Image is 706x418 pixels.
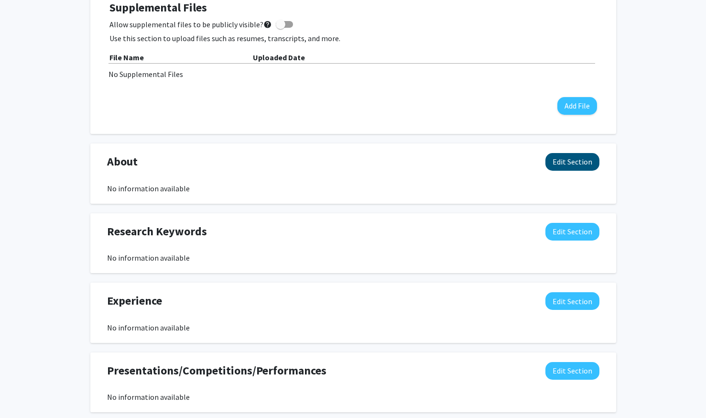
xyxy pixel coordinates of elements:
[107,252,599,264] div: No information available
[107,391,599,403] div: No information available
[545,153,599,171] button: Edit About
[107,362,326,379] span: Presentations/Competitions/Performances
[107,292,162,309] span: Experience
[557,97,597,115] button: Add File
[545,292,599,310] button: Edit Experience
[545,362,599,380] button: Edit Presentations/Competitions/Performances
[107,322,599,333] div: No information available
[7,375,41,411] iframe: Chat
[109,1,597,15] h4: Supplemental Files
[109,33,597,44] p: Use this section to upload files such as resumes, transcripts, and more.
[109,53,144,62] b: File Name
[109,68,598,80] div: No Supplemental Files
[253,53,305,62] b: Uploaded Date
[107,223,207,240] span: Research Keywords
[107,153,138,170] span: About
[109,19,272,30] span: Allow supplemental files to be publicly visible?
[545,223,599,241] button: Edit Research Keywords
[107,183,599,194] div: No information available
[263,19,272,30] mat-icon: help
